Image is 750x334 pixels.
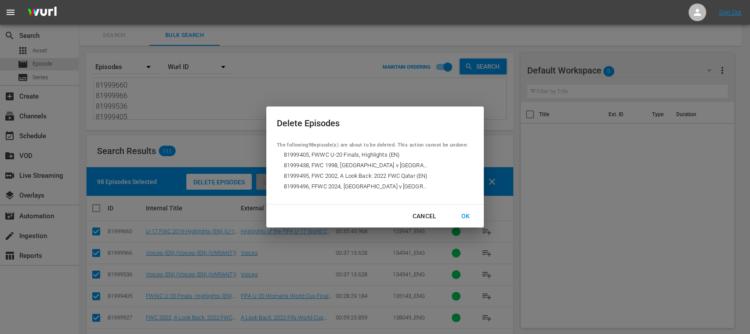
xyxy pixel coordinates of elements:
a: Sign Out [719,9,742,16]
img: ans4CAIJ8jUAAAAAAAAAAAAAAAAAAAAAAAAgQb4GAAAAAAAAAAAAAAAAAAAAAAAAJMjXAAAAAAAAAAAAAAAAAAAAAAAAgAT5G... [21,2,63,23]
span: 81999438, FWC 1998, [GEOGRAPHIC_DATA] v [GEOGRAPHIC_DATA], Quarter-Finals - FMR (EN) [284,161,428,170]
div: Delete Episodes [277,117,468,130]
span: 81999536, Voices (EN) [284,193,428,202]
span: 81999496, FFWC 2024, [GEOGRAPHIC_DATA] v [GEOGRAPHIC_DATA], Final (EN) [284,182,428,191]
span: 81999495, FWC 2002, A Look Back: 2022 FWC Qatar (EN) [284,172,428,180]
div: Cancel [405,211,443,222]
button: Cancel [402,208,447,224]
div: OK [454,211,477,222]
p: The following 98 episode(s) are about to be deleted. This action cannot be undone: [277,141,468,149]
button: OK [450,208,480,224]
span: 81999405, FWWC U-20 Finals, Highlights (EN) [284,150,428,159]
span: menu [5,7,16,18]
